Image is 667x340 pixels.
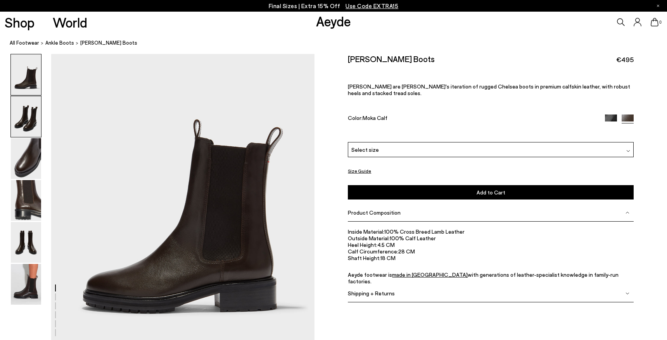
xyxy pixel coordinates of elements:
a: Ankle Boots [45,39,74,47]
img: svg%3E [626,291,629,295]
span: Select size [351,145,379,153]
span: Product Composition [348,209,401,216]
li: 4.5 CM [348,241,634,248]
nav: breadcrumb [10,33,667,54]
span: Outside Material: [348,235,390,241]
a: 0 [651,18,658,26]
span: Add to Cart [477,189,505,196]
span: 0 [658,20,662,24]
span: Calf Circumference: [348,248,398,255]
h2: [PERSON_NAME] Boots [348,54,435,64]
p: Aeyde footwear is with generations of leather-specialist knowledge in family-run factories. [348,271,634,284]
li: 18 CM [348,255,634,261]
span: Shipping + Returns [348,290,395,297]
span: Inside Material: [348,228,384,235]
span: Heel Height: [348,241,377,248]
img: svg%3E [626,149,630,153]
span: Shaft Height: [348,255,380,261]
a: made in [GEOGRAPHIC_DATA] [392,271,468,278]
span: Moka Calf [363,114,387,121]
span: [PERSON_NAME] are [PERSON_NAME]'s iteration of rugged Chelsea boots in premium calfskin leather, ... [348,83,630,96]
img: Jack Chelsea Boots - Image 2 [11,96,41,137]
img: Jack Chelsea Boots - Image 3 [11,138,41,179]
li: 100% Cross Breed Lamb Leather [348,228,634,235]
button: Add to Cart [348,185,634,199]
img: Jack Chelsea Boots - Image 6 [11,264,41,305]
div: Color: [348,114,596,123]
img: Jack Chelsea Boots - Image 1 [11,54,41,95]
img: Jack Chelsea Boots - Image 4 [11,180,41,221]
li: 100% Calf Leather [348,235,634,241]
a: All Footwear [10,39,39,47]
a: Aeyde [316,13,351,29]
span: €495 [616,55,634,64]
span: [PERSON_NAME] Boots [80,39,137,47]
a: World [53,16,87,29]
img: svg%3E [626,211,629,215]
span: Ankle Boots [45,40,74,46]
span: Navigate to /collections/ss25-final-sizes [346,2,398,9]
a: Shop [5,16,35,29]
button: Size Guide [348,166,371,176]
li: 28 CM [348,248,634,255]
img: Jack Chelsea Boots - Image 5 [11,222,41,263]
p: Final Sizes | Extra 15% Off [269,1,399,11]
